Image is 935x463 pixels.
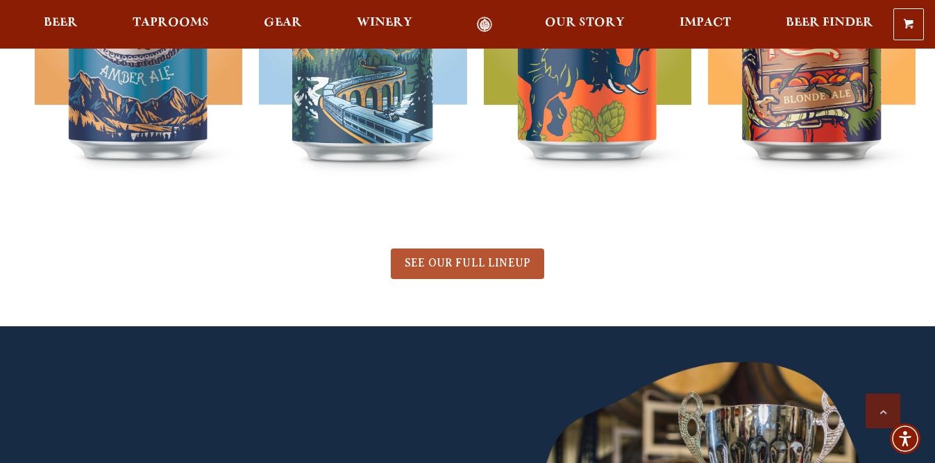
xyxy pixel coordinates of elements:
a: Taprooms [124,17,218,33]
span: Beer [44,17,78,28]
span: Winery [357,17,412,28]
a: SEE OUR FULL LINEUP [391,249,544,279]
a: Scroll to top [866,394,900,428]
div: Accessibility Menu [890,423,920,454]
a: Gear [255,17,311,33]
span: Our Story [545,17,625,28]
a: Our Story [536,17,634,33]
span: Gear [264,17,302,28]
span: Taprooms [133,17,209,28]
span: Impact [680,17,731,28]
a: Beer [35,17,87,33]
a: Winery [348,17,421,33]
span: SEE OUR FULL LINEUP [405,257,530,269]
span: Beer Finder [786,17,873,28]
a: Odell Home [459,17,511,33]
a: Beer Finder [777,17,882,33]
a: Impact [671,17,740,33]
